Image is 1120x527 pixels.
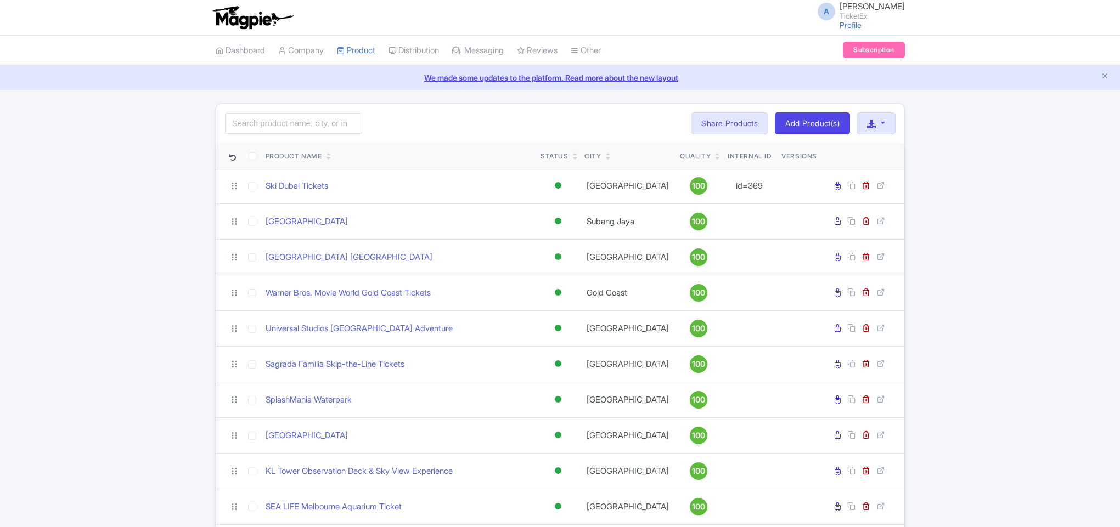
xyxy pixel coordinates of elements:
td: [GEOGRAPHIC_DATA] [580,417,676,453]
td: Gold Coast [580,275,676,310]
a: 100 [680,498,717,515]
a: 100 [680,427,717,444]
a: [GEOGRAPHIC_DATA] [GEOGRAPHIC_DATA] [266,251,432,264]
div: Active [553,285,564,301]
span: 100 [692,465,705,477]
div: City [584,151,601,161]
div: Active [553,320,564,336]
div: Quality [680,151,711,161]
a: Profile [840,20,862,30]
a: 100 [680,284,717,302]
small: TicketEx [840,13,905,20]
a: 100 [680,213,717,230]
td: [GEOGRAPHIC_DATA] [580,453,676,489]
span: 100 [692,180,705,192]
a: KL Tower Observation Deck & Sky View Experience [266,465,453,478]
a: Messaging [452,36,504,66]
a: [GEOGRAPHIC_DATA] [266,429,348,442]
div: Active [553,249,564,265]
a: 100 [680,320,717,337]
td: [GEOGRAPHIC_DATA] [580,489,676,524]
a: Warner Bros. Movie World Gold Coast Tickets [266,287,431,299]
a: 100 [680,355,717,373]
td: [GEOGRAPHIC_DATA] [580,382,676,417]
span: 100 [692,358,705,370]
div: Product Name [266,151,322,161]
a: Ski Dubai Tickets [266,180,328,192]
span: 100 [692,251,705,263]
a: [GEOGRAPHIC_DATA] [266,216,348,228]
div: Active [553,498,564,514]
a: Subscription [843,42,904,58]
a: 100 [680,248,717,266]
a: SEA LIFE Melbourne Aquarium Ticket [266,501,402,513]
span: 100 [692,322,705,335]
th: Internal ID [722,143,778,168]
a: Reviews [517,36,558,66]
span: 100 [692,394,705,406]
a: 100 [680,177,717,195]
div: Active [553,356,564,372]
span: [PERSON_NAME] [840,1,905,12]
a: SplashMania Waterpark [266,394,352,406]
div: Active [553,213,564,229]
a: A [PERSON_NAME] TicketEx [811,2,905,20]
a: Product [337,36,375,66]
div: Status [541,151,569,161]
span: 100 [692,501,705,513]
input: Search product name, city, or interal id [225,113,362,134]
a: Universal Studios [GEOGRAPHIC_DATA] Adventure [266,322,453,335]
th: Versions [777,143,821,168]
a: 100 [680,391,717,409]
td: [GEOGRAPHIC_DATA] [580,310,676,346]
a: Share Products [691,112,768,134]
a: Add Product(s) [775,112,850,134]
a: Sagrada Família Skip-the-Line Tickets [266,358,404,371]
td: id=369 [722,168,778,203]
div: Active [553,463,564,479]
div: Active [553,392,564,407]
td: [GEOGRAPHIC_DATA] [580,168,676,203]
a: Dashboard [216,36,265,66]
img: logo-ab69f6fb50320c5b225c76a69d11143b.png [210,5,295,30]
a: Distribution [389,36,439,66]
span: A [818,3,835,20]
div: Active [553,427,564,443]
button: Close announcement [1101,71,1109,83]
div: Active [553,178,564,194]
td: [GEOGRAPHIC_DATA] [580,239,676,275]
a: 100 [680,462,717,480]
span: 100 [692,429,705,441]
a: We made some updates to the platform. Read more about the new layout [7,72,1113,83]
span: 100 [692,216,705,228]
td: Subang Jaya [580,203,676,239]
a: Company [278,36,324,66]
a: Other [571,36,601,66]
td: [GEOGRAPHIC_DATA] [580,346,676,382]
span: 100 [692,287,705,299]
